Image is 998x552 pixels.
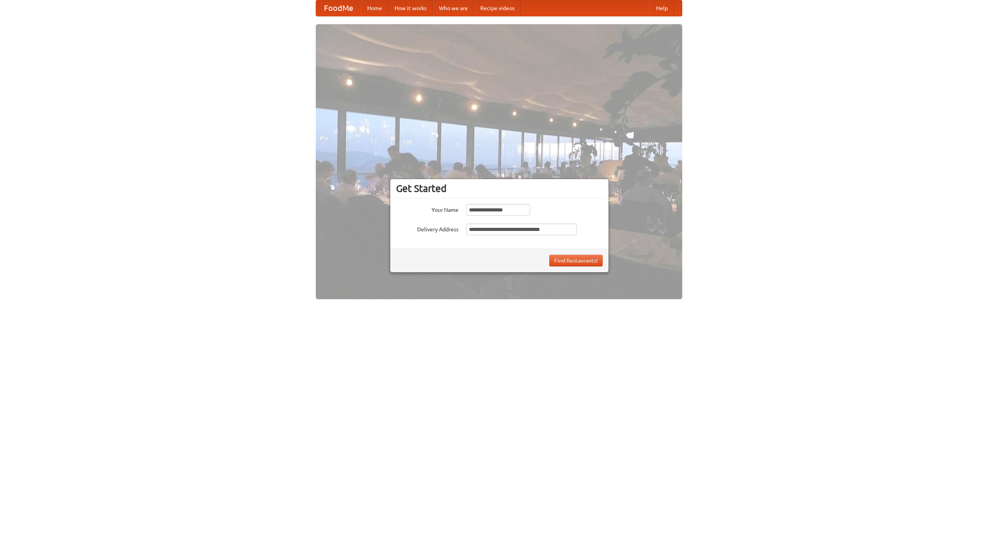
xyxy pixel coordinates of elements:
label: Your Name [396,204,458,214]
label: Delivery Address [396,224,458,233]
h3: Get Started [396,183,603,194]
a: FoodMe [316,0,361,16]
button: Find Restaurants! [549,255,603,266]
a: Home [361,0,388,16]
a: Help [650,0,674,16]
a: How it works [388,0,433,16]
a: Recipe videos [474,0,521,16]
a: Who we are [433,0,474,16]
